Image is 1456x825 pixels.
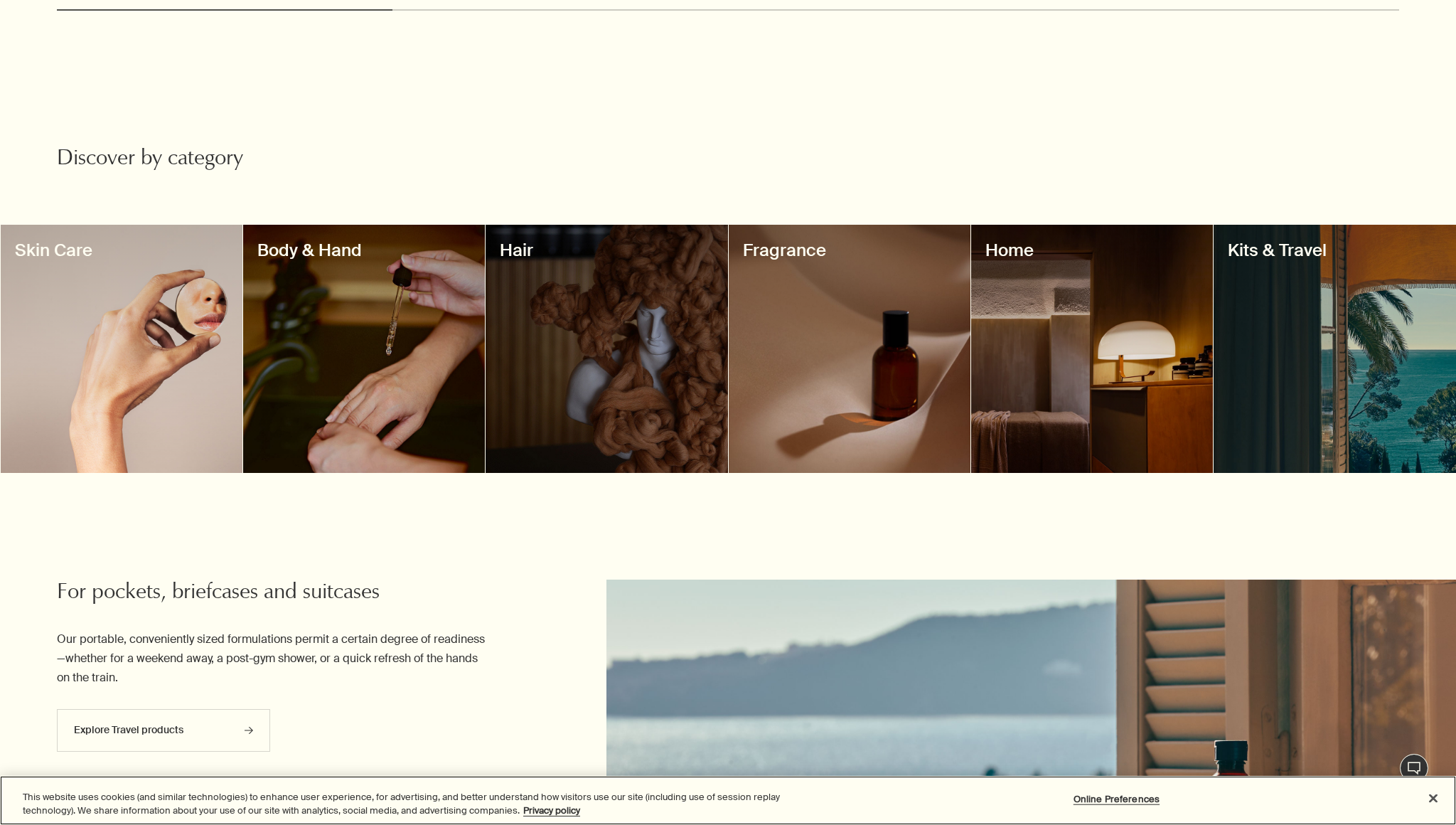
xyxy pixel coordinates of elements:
h2: Discover by category [57,146,504,174]
a: More information about your privacy, opens in a new tab [523,804,580,816]
div: This website uses cookies (and similar technologies) to enhance user experience, for advertising,... [23,790,801,818]
button: Close [1418,783,1449,814]
button: Live Assistance [1400,754,1428,782]
a: DecorativeHome [971,225,1213,473]
h3: Kits & Travel [1228,239,1441,262]
h3: Fragrance [743,239,956,262]
button: Online Preferences, Opens the preference center dialog [1072,785,1161,814]
h3: Home [985,239,1199,262]
a: DecorativeKits & Travel [1214,225,1455,473]
p: Our portable, conveniently sized formulations permit a certain degree of readiness—whether for a ... [57,629,486,688]
a: Explore Travel products [57,709,270,752]
a: DecorativeBody & Hand [243,225,485,473]
a: DecorativeFragrance [729,225,970,473]
h3: Hair [500,239,713,262]
h2: For pockets, briefcases and suitcases [57,580,486,608]
h3: Body & Hand [257,239,471,262]
a: DecorativeSkin Care [1,225,242,473]
a: DecorativeHair [486,225,727,473]
h3: Skin Care [15,239,228,262]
